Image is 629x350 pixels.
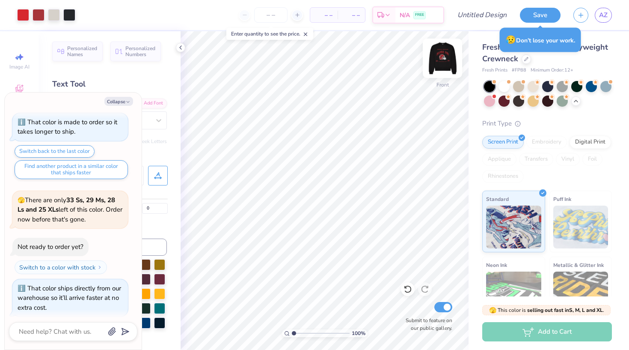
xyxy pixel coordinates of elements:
[482,119,612,129] div: Print Type
[553,272,608,314] img: Metallic & Glitter Ink
[553,206,608,248] img: Puff Ink
[18,242,83,251] div: Not ready to order yet?
[18,196,115,214] strong: 33 Ss, 29 Ms, 28 Ls and 25 XLs
[18,196,122,224] span: There are only left of this color. Order now before that's gone.
[97,265,102,270] img: Switch to a color with stock
[526,136,567,149] div: Embroidery
[451,6,513,24] input: Untitled Design
[425,41,460,75] img: Front
[486,272,541,314] img: Neon Ink
[489,306,496,314] span: 🫣
[595,8,612,23] a: AZ
[125,45,156,57] span: Personalized Numbers
[401,317,452,332] label: Submit to feature on our public gallery.
[15,145,95,158] button: Switch back to the last color
[18,284,121,312] div: That color ships directly from our warehouse so it’ll arrive faster at no extra cost.
[489,306,604,314] span: This color is .
[226,28,313,40] div: Enter quantity to see the price.
[553,194,571,203] span: Puff Ink
[500,28,581,52] div: Don’t lose your work.
[486,194,509,203] span: Standard
[315,11,332,20] span: – –
[556,153,580,166] div: Vinyl
[482,42,608,64] span: Fresh Prints Chicago Heavyweight Crewneck
[482,136,524,149] div: Screen Print
[482,67,507,74] span: Fresh Prints
[104,97,133,106] button: Collapse
[352,329,365,337] span: 100 %
[133,99,167,108] div: Add Font
[486,260,507,269] span: Neon Ink
[506,34,516,45] span: 😥
[553,260,604,269] span: Metallic & Glitter Ink
[67,45,98,57] span: Personalized Names
[520,8,561,23] button: Save
[531,67,573,74] span: Minimum Order: 12 +
[254,7,288,23] input: – –
[15,260,107,274] button: Switch to a color with stock
[18,118,117,136] div: That color is made to order so it takes longer to ship.
[52,78,167,90] div: Text Tool
[512,67,526,74] span: # FP88
[436,81,449,89] div: Front
[15,160,128,179] button: Find another product in a similar color that ships faster
[415,12,424,18] span: FREE
[9,63,30,70] span: Image AI
[343,11,360,20] span: – –
[527,307,603,314] strong: selling out fast in S, M, L and XL
[486,206,541,248] img: Standard
[18,196,25,204] span: 🫣
[400,11,410,20] span: N/A
[482,153,516,166] div: Applique
[570,136,611,149] div: Digital Print
[582,153,602,166] div: Foil
[482,170,524,183] div: Rhinestones
[599,10,608,20] span: AZ
[519,153,553,166] div: Transfers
